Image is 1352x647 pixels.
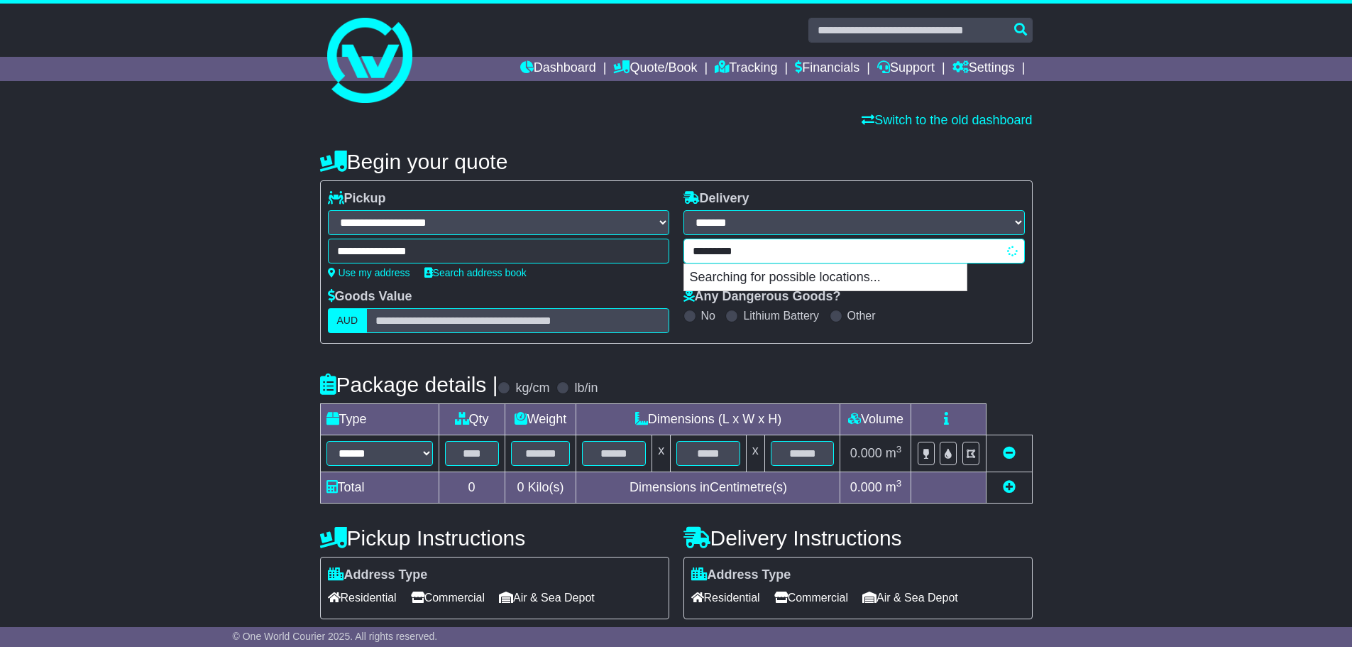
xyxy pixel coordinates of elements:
[1003,480,1016,494] a: Add new item
[505,404,576,435] td: Weight
[520,57,596,81] a: Dashboard
[896,444,902,455] sup: 3
[850,480,882,494] span: 0.000
[411,587,485,609] span: Commercial
[715,57,777,81] a: Tracking
[576,404,840,435] td: Dimensions (L x W x H)
[847,309,876,322] label: Other
[424,267,527,278] a: Search address book
[886,480,902,494] span: m
[320,404,439,435] td: Type
[515,381,549,396] label: kg/cm
[701,309,715,322] label: No
[320,373,498,396] h4: Package details |
[328,567,428,583] label: Address Type
[328,308,368,333] label: AUD
[795,57,859,81] a: Financials
[652,435,671,472] td: x
[320,526,669,550] h4: Pickup Instructions
[576,472,840,504] td: Dimensions in Centimetre(s)
[233,631,438,642] span: © One World Courier 2025. All rights reserved.
[683,526,1033,550] h4: Delivery Instructions
[862,113,1032,127] a: Switch to the old dashboard
[683,191,749,207] label: Delivery
[505,472,576,504] td: Kilo(s)
[328,191,386,207] label: Pickup
[320,150,1033,173] h4: Begin your quote
[328,587,397,609] span: Residential
[691,587,760,609] span: Residential
[499,587,595,609] span: Air & Sea Depot
[439,404,505,435] td: Qty
[862,587,958,609] span: Air & Sea Depot
[320,472,439,504] td: Total
[574,381,598,396] label: lb/in
[850,446,882,460] span: 0.000
[613,57,697,81] a: Quote/Book
[743,309,819,322] label: Lithium Battery
[691,567,791,583] label: Address Type
[517,480,524,494] span: 0
[684,264,967,291] p: Searching for possible locations...
[774,587,848,609] span: Commercial
[683,289,841,305] label: Any Dangerous Goods?
[683,239,1025,263] typeahead: Please provide city
[1003,446,1016,460] a: Remove this item
[746,435,764,472] td: x
[896,478,902,489] sup: 3
[328,267,410,278] a: Use my address
[328,289,412,305] label: Goods Value
[886,446,902,460] span: m
[840,404,911,435] td: Volume
[877,57,935,81] a: Support
[952,57,1015,81] a: Settings
[439,472,505,504] td: 0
